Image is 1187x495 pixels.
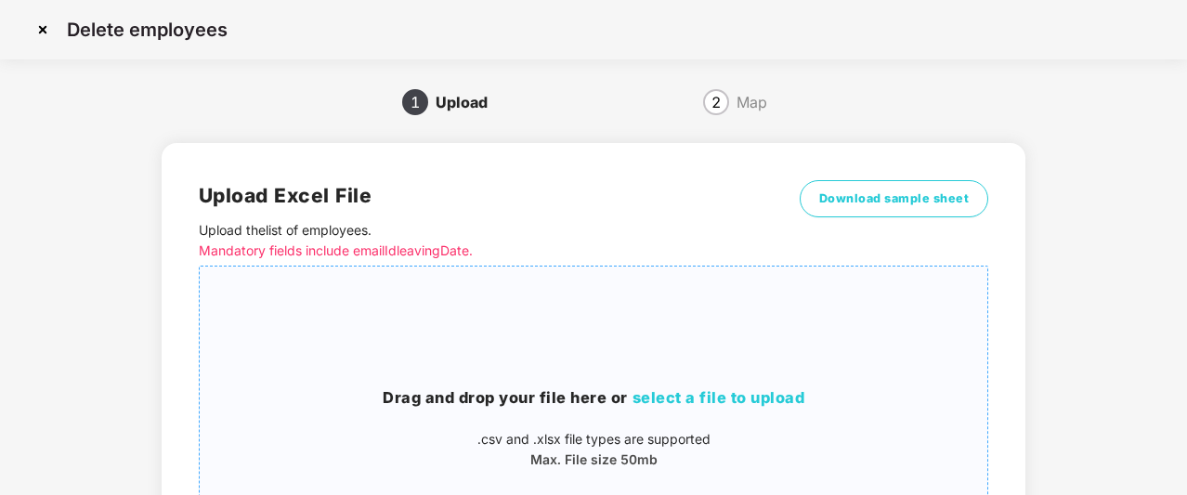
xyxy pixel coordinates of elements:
div: Upload [436,87,502,117]
p: Upload the list of employees . [199,220,791,261]
span: 2 [711,95,721,110]
h2: Upload Excel File [199,180,791,211]
p: Mandatory fields include emailId leavingDate. [199,241,791,261]
p: Max. File size 50mb [200,449,987,470]
button: Download sample sheet [800,180,989,217]
img: svg+xml;base64,PHN2ZyBpZD0iQ3Jvc3MtMzJ4MzIiIHhtbG5zPSJodHRwOi8vd3d3LnczLm9yZy8yMDAwL3N2ZyIgd2lkdG... [28,15,58,45]
span: select a file to upload [633,388,805,407]
p: .csv and .xlsx file types are supported [200,429,987,449]
p: Delete employees [67,19,228,41]
span: Download sample sheet [819,189,970,208]
span: 1 [411,95,420,110]
h3: Drag and drop your file here or [200,386,987,410]
div: Map [737,87,767,117]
